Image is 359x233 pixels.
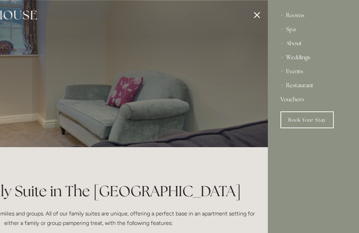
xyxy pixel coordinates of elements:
[280,64,346,78] div: Events
[280,111,334,128] a: Book Your Stay
[280,92,346,107] a: Vouchers
[280,22,346,36] div: Spa
[280,50,346,64] div: Weddings
[280,8,346,22] div: Rooms
[280,78,346,92] div: Restaurant
[280,36,346,50] div: About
